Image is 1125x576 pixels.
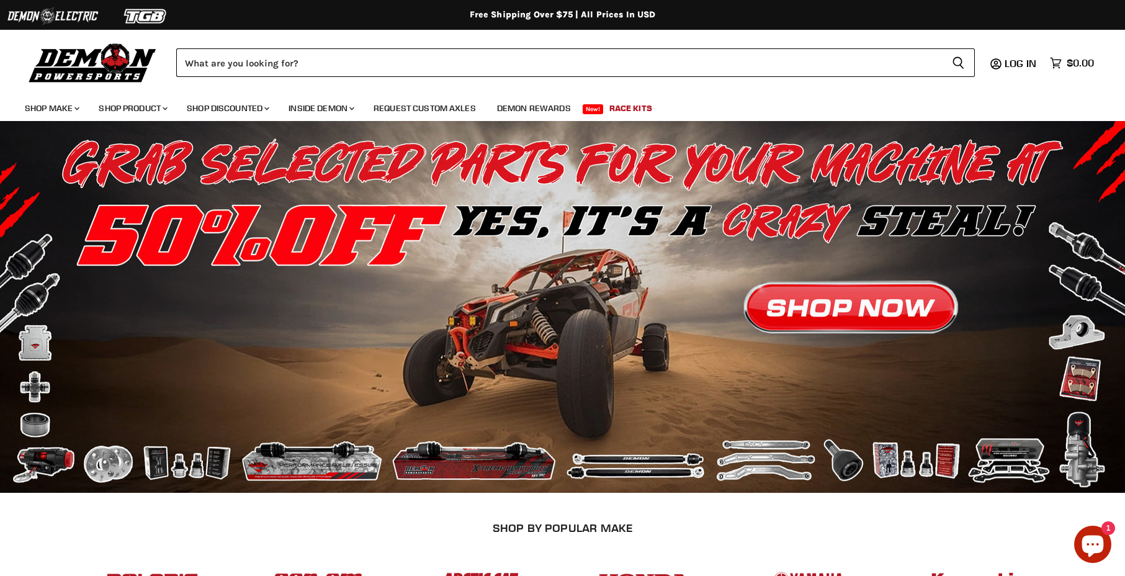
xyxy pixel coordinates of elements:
[16,91,1091,121] ul: Main menu
[89,96,175,121] a: Shop Product
[176,48,942,77] input: Search
[364,96,485,121] a: Request Custom Axles
[66,9,1059,20] div: Free Shipping Over $75 | All Prices In USD
[488,96,580,121] a: Demon Rewards
[1044,54,1100,72] a: $0.00
[279,96,362,121] a: Inside Demon
[177,96,277,121] a: Shop Discounted
[176,48,975,77] form: Product
[6,4,99,28] img: Demon Electric Logo 2
[81,521,1044,534] h2: SHOP BY POPULAR MAKE
[1070,526,1115,566] inbox-online-store-chat: Shopify online store chat
[16,96,87,121] a: Shop Make
[99,4,192,28] img: TGB Logo 2
[25,40,161,84] img: Demon Powersports
[1005,57,1036,70] span: Log in
[600,96,661,121] a: Race Kits
[583,104,604,114] span: New!
[1067,57,1094,69] span: $0.00
[942,48,975,77] button: Search
[999,58,1044,69] a: Log in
